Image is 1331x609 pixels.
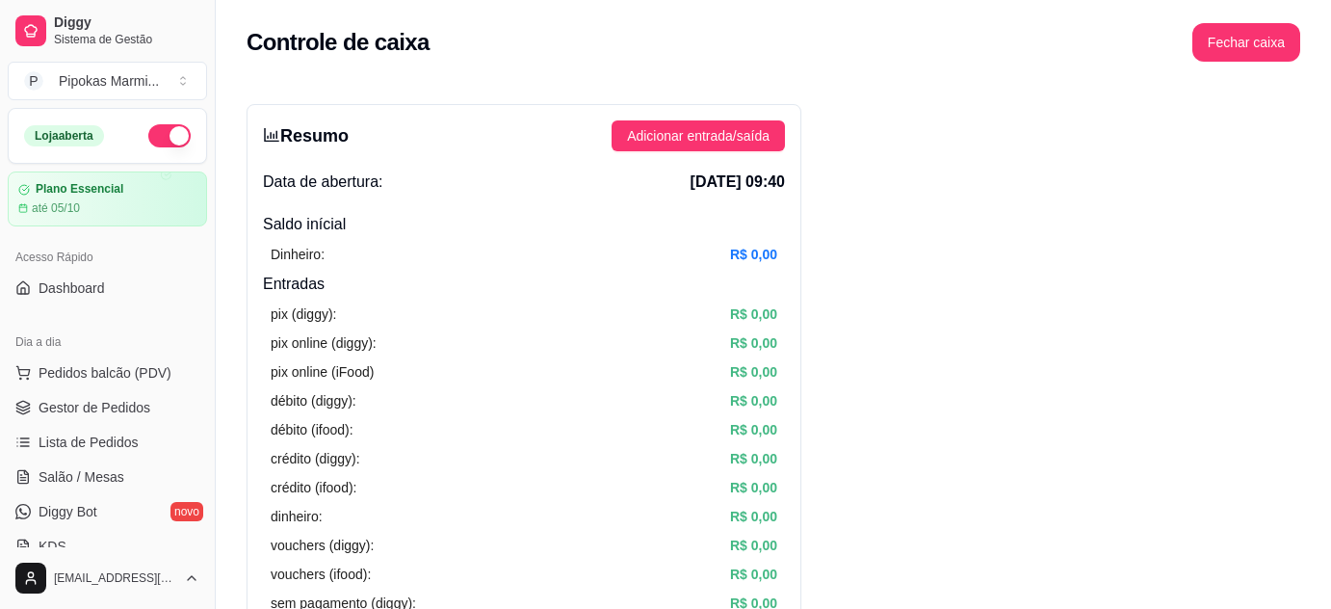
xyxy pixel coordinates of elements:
span: Gestor de Pedidos [39,398,150,417]
span: Sistema de Gestão [54,32,199,47]
div: Dia a dia [8,327,207,357]
span: KDS [39,537,66,556]
button: Fechar caixa [1192,23,1300,62]
h3: Resumo [263,122,349,149]
span: bar-chart [263,126,280,144]
article: dinheiro: [271,506,323,527]
article: R$ 0,00 [730,564,777,585]
h4: Entradas [263,273,785,296]
h2: Controle de caixa [247,27,430,58]
article: R$ 0,00 [730,390,777,411]
span: Adicionar entrada/saída [627,125,770,146]
span: Lista de Pedidos [39,433,139,452]
a: Plano Essencialaté 05/10 [8,172,207,226]
article: débito (ifood): [271,419,353,440]
span: [EMAIL_ADDRESS][DOMAIN_NAME] [54,570,176,586]
article: R$ 0,00 [730,448,777,469]
span: [DATE] 09:40 [691,171,785,194]
article: R$ 0,00 [730,506,777,527]
div: Pipokas Marmi ... [59,71,159,91]
article: R$ 0,00 [730,535,777,556]
a: DiggySistema de Gestão [8,8,207,54]
span: Pedidos balcão (PDV) [39,363,171,383]
button: Select a team [8,62,207,100]
article: pix (diggy): [271,304,336,325]
span: Dashboard [39,278,105,298]
article: R$ 0,00 [730,244,777,265]
article: R$ 0,00 [730,332,777,354]
a: KDS [8,531,207,562]
article: crédito (diggy): [271,448,360,469]
article: pix online (diggy): [271,332,377,354]
button: [EMAIL_ADDRESS][DOMAIN_NAME] [8,555,207,601]
a: Gestor de Pedidos [8,392,207,423]
div: Acesso Rápido [8,242,207,273]
article: R$ 0,00 [730,477,777,498]
span: Data de abertura: [263,171,383,194]
a: Lista de Pedidos [8,427,207,458]
span: Diggy Bot [39,502,97,521]
button: Alterar Status [148,124,191,147]
article: Plano Essencial [36,182,123,197]
article: crédito (ifood): [271,477,356,498]
article: Dinheiro: [271,244,325,265]
h4: Saldo inícial [263,213,785,236]
a: Salão / Mesas [8,462,207,492]
article: R$ 0,00 [730,361,777,383]
article: pix online (iFood) [271,361,374,383]
span: P [24,71,43,91]
article: débito (diggy): [271,390,356,411]
article: vouchers (diggy): [271,535,374,556]
article: até 05/10 [32,200,80,216]
a: Dashboard [8,273,207,304]
article: vouchers (ifood): [271,564,371,585]
article: R$ 0,00 [730,304,777,325]
article: R$ 0,00 [730,419,777,440]
button: Adicionar entrada/saída [612,120,785,151]
a: Diggy Botnovo [8,496,207,527]
button: Pedidos balcão (PDV) [8,357,207,388]
div: Loja aberta [24,125,104,146]
span: Diggy [54,14,199,32]
span: Salão / Mesas [39,467,124,487]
